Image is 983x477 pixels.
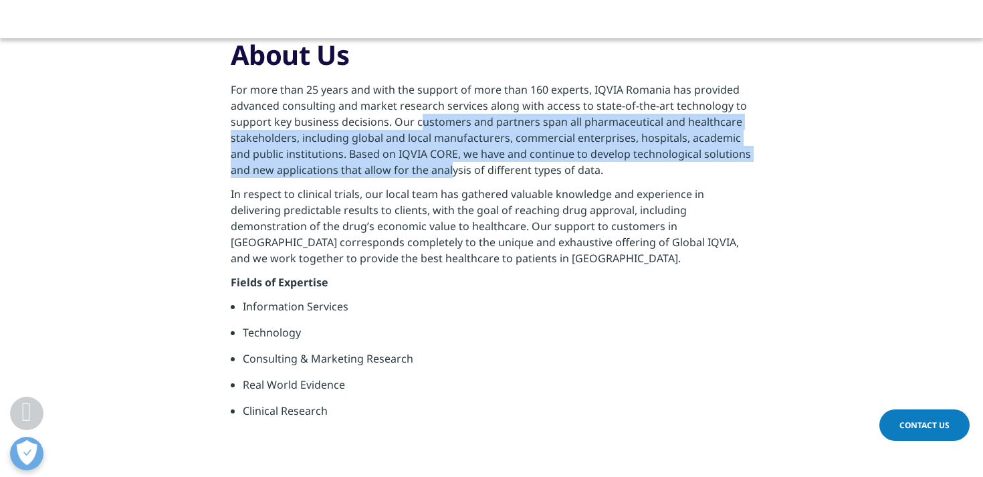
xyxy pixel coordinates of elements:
li: Real World Evidence [243,377,753,403]
li: Clinical Research [243,403,753,429]
li: Technology [243,324,753,351]
h3: About Us [231,38,753,82]
span: Contact Us [899,419,950,431]
li: Consulting & Marketing Research [243,351,753,377]
button: Open Preferences [10,437,43,470]
p: For more than 25 years and with the support of more than 160 experts, IQVIA Romania has provided ... [231,82,753,186]
p: In respect to clinical trials, our local team has gathered valuable knowledge and experience in d... [231,186,753,274]
li: Information Services [243,298,753,324]
strong: Fields of Expertise [231,275,328,290]
a: Contact Us [879,409,970,441]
